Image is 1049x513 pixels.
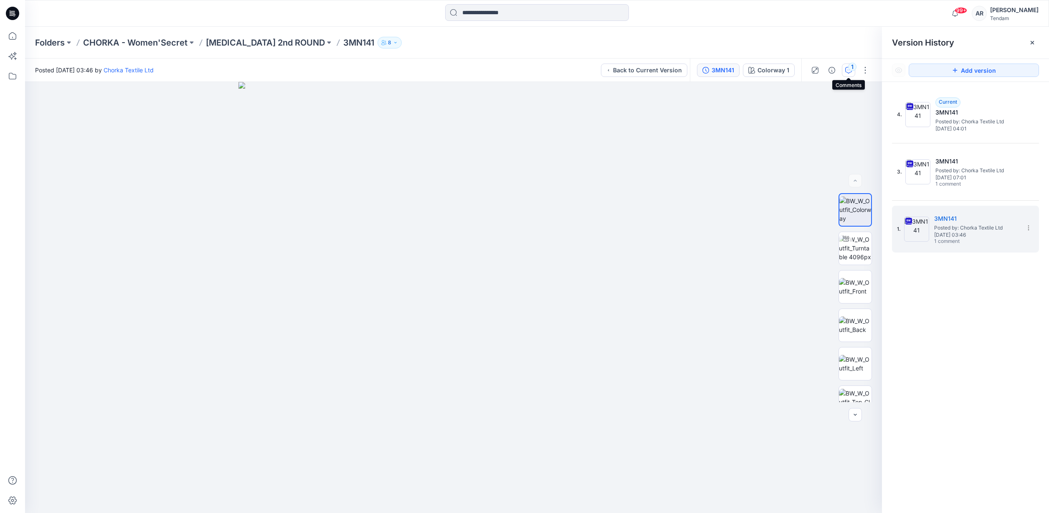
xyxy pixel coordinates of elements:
div: Tendam [990,15,1039,21]
span: Posted by: Chorka Textile Ltd [935,117,1019,126]
button: Details [825,64,839,77]
button: 8 [378,37,402,48]
span: 1. [897,225,901,233]
button: Back to Current Version [601,64,687,77]
a: CHORKA - Women'Secret [83,37,188,48]
span: [DATE] 07:01 [935,175,1019,181]
a: [MEDICAL_DATA] 2nd ROUND [206,37,325,48]
button: Show Hidden Versions [892,64,905,77]
img: BW_W_Outfit_Colorway [839,197,871,223]
h5: 3MN141 [935,107,1019,117]
a: Chorka Textile Ltd [104,66,154,74]
div: 1 [848,63,856,71]
span: [DATE] 04:01 [935,126,1019,132]
span: 3. [897,168,902,176]
button: 1 [842,64,855,77]
img: 3MN141 [904,217,929,242]
div: [PERSON_NAME] [990,5,1039,15]
span: Version History [892,38,954,48]
img: BW_W_Outfit_Top_CloseUp [839,389,872,415]
div: AR [972,6,987,21]
span: Current [939,99,957,105]
span: Posted by: Chorka Textile Ltd [935,166,1019,175]
button: Add version [909,64,1039,77]
span: 1 comment [935,181,994,188]
h5: 3MN141 [935,156,1019,166]
span: Posted by: Chorka Textile Ltd [934,224,1018,232]
img: 3MN141 [905,159,930,184]
h5: 3MN141 [934,214,1018,224]
img: eyJhbGciOiJIUzI1NiIsImtpZCI6IjAiLCJzbHQiOiJzZXMiLCJ0eXAiOiJKV1QifQ.eyJkYXRhIjp7InR5cGUiOiJzdG9yYW... [238,82,669,513]
p: 8 [388,38,391,47]
img: BW_W_Outfit_Front [839,278,872,296]
img: BW_W_Outfit_Turntable 4096px [839,235,872,261]
button: Close [1029,39,1036,46]
img: BW_W_Outfit_Left [839,355,872,373]
button: Colorway 1 [743,64,795,77]
span: 99+ [955,7,967,14]
span: 1 comment [934,238,993,245]
img: BW_W_Outfit_Back [839,316,872,334]
span: [DATE] 03:46 [934,232,1018,238]
button: 3MN141 [697,64,740,77]
p: 3MN141 [343,37,374,48]
span: Posted [DATE] 03:46 by [35,66,154,74]
div: 3MN141 [712,66,734,75]
span: 4. [897,111,902,118]
img: 3MN141 [905,102,930,127]
div: Colorway 1 [758,66,789,75]
a: Folders [35,37,65,48]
